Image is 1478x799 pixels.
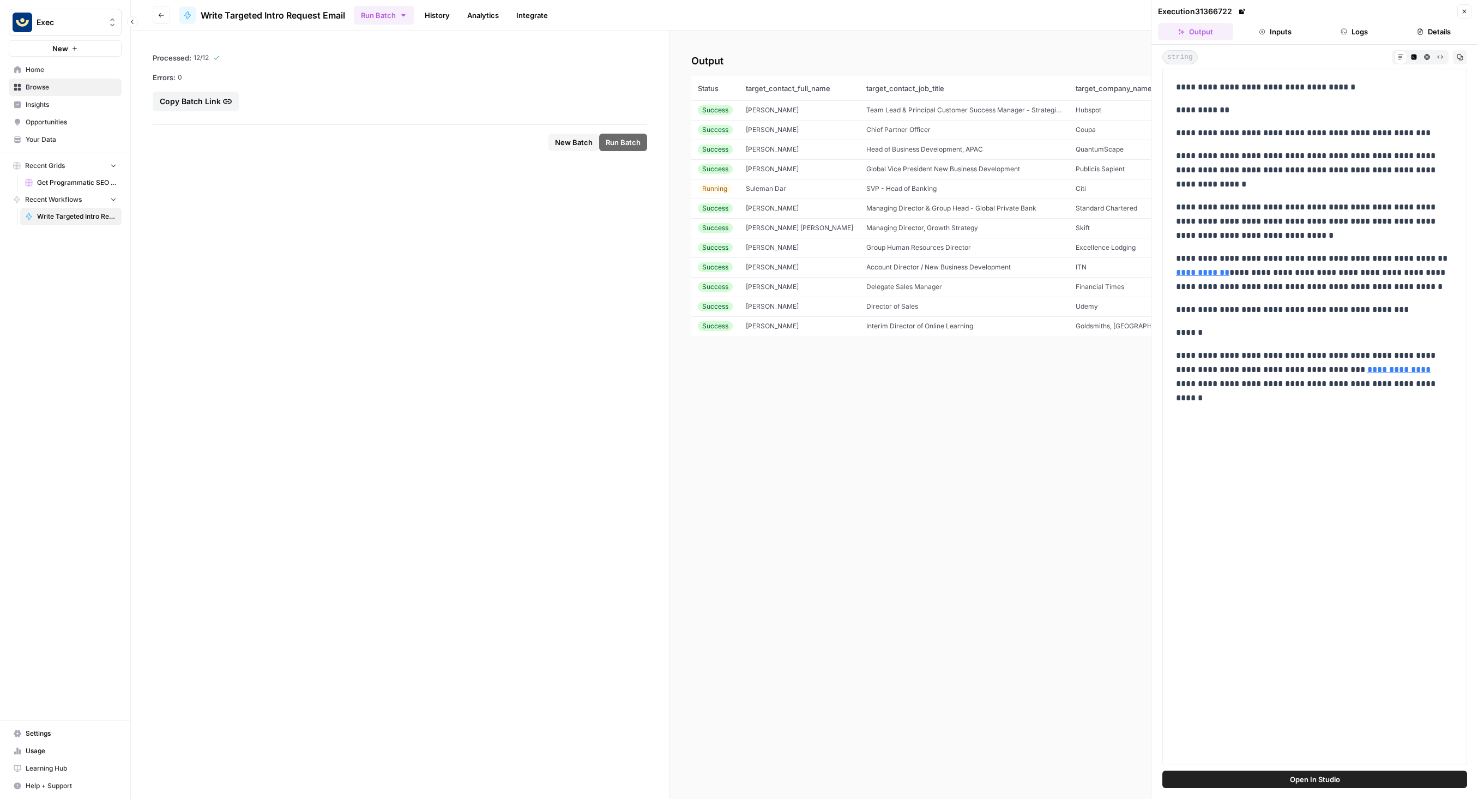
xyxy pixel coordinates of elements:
span: Chief Partner Officer [866,125,931,134]
button: Help + Support [9,777,122,795]
span: Errors: [153,72,176,83]
button: New Batch [548,134,599,151]
span: Lisa Weier Parilla [746,224,853,232]
span: Managing Director & Group Head - Global Private Bank [866,204,1036,212]
th: Status [691,76,739,100]
button: New [9,40,122,57]
a: Learning Hub [9,760,122,777]
button: Output [1158,23,1233,40]
span: Your Data [26,135,117,145]
span: Browse [26,82,117,92]
button: Recent Workflows [9,191,122,208]
button: Run Batch [354,6,414,25]
th: target_contact_full_name [739,76,860,100]
div: Success [698,203,733,213]
span: Fausto Briosa [746,106,799,114]
span: Write Targeted Intro Request Email [37,212,117,221]
span: Get Programmatic SEO Keyword Ideas [37,178,117,188]
div: Success [698,145,733,154]
span: Babak Khademi [746,145,799,153]
a: Usage [9,742,122,760]
span: string [1162,50,1198,64]
span: Amrita Ganguly [746,283,799,291]
button: Open In Studio [1162,771,1467,788]
a: Your Data [9,131,122,148]
div: Success [698,164,733,174]
div: Success [698,223,733,233]
span: MIke Williams [746,165,799,173]
span: Publicis Sapient [1076,165,1125,173]
a: Write Targeted Intro Request Email [20,208,122,225]
span: ITN [1076,263,1087,271]
span: Managing Director, Growth Strategy [866,224,978,232]
span: Financial Times [1076,283,1124,291]
div: Success [698,282,733,292]
span: Isabella Huber [746,263,799,271]
span: Anthony Hackney [746,322,799,330]
span: Opportunities [26,117,117,127]
span: SVP - Head of Banking [866,184,937,193]
div: Success [698,262,733,272]
span: Processed: [153,52,191,63]
div: Success [698,105,733,115]
div: Success [698,243,733,253]
img: Exec Logo [13,13,32,32]
span: Udemy [1076,302,1098,310]
a: Opportunities [9,113,122,131]
a: Browse [9,79,122,96]
span: Recent Grids [25,161,65,171]
span: Coupa [1076,125,1096,134]
span: Run Batch [606,137,641,148]
span: Interim Director of Online Learning [866,322,973,330]
div: 0 [153,72,647,83]
a: Analytics [461,7,505,24]
span: Husein Aldarawish [746,243,799,251]
a: Insights [9,96,122,113]
button: Details [1396,23,1471,40]
span: Standard Chartered [1076,204,1137,212]
span: Group Human Resources Director [866,243,971,251]
span: Excellence Lodging [1076,243,1136,251]
span: 12 / 12 [194,53,209,63]
span: Ryoyu Otsuka [746,302,799,310]
span: Greg Harbor [746,125,799,134]
span: Insights [26,100,117,110]
button: Logs [1317,23,1392,40]
div: Copy Batch Link [160,96,232,107]
button: Inputs [1238,23,1313,40]
span: Usage [26,746,117,756]
span: Suleman Dar [746,184,786,193]
th: target_company_name [1069,76,1187,100]
th: target_contact_job_title [860,76,1069,100]
a: Integrate [510,7,554,24]
a: Get Programmatic SEO Keyword Ideas [20,174,122,191]
span: New [52,43,68,54]
span: Citi [1076,184,1086,193]
span: Recent Workflows [25,195,82,205]
div: Execution 31366722 [1158,6,1247,17]
span: Head of Business Development, APAC [866,145,983,153]
div: Success [698,125,733,135]
a: Home [9,61,122,79]
div: Running [698,184,732,194]
button: Recent Grids [9,158,122,174]
span: Goldsmiths, University of London [1076,322,1180,330]
a: History [418,7,456,24]
span: Exec [37,17,102,28]
button: Run Batch [599,134,647,151]
span: Global Vice President New Business Development [866,165,1020,173]
span: Open In Studio [1290,774,1340,785]
a: Write Targeted Intro Request Email [179,7,345,24]
span: Momin Jaffar [746,204,799,212]
span: QuantumScape [1076,145,1124,153]
span: Learning Hub [26,764,117,773]
div: Success [698,321,733,331]
button: Copy Batch Link [153,92,239,111]
span: Team Lead & Principal Customer Success Manager - Strategic Accounts [866,106,1090,114]
button: Workspace: Exec [9,9,122,36]
h2: Output [691,52,1456,70]
span: Settings [26,729,117,738]
span: Help + Support [26,781,117,791]
span: New Batch [555,137,593,148]
span: Director of Sales [866,302,918,310]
